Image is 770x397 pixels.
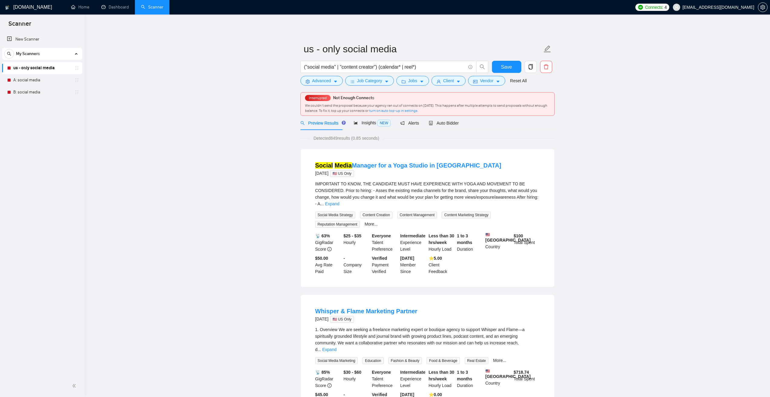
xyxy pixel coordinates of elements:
[4,19,36,32] span: Scanner
[428,255,456,275] div: Client Feedback
[342,233,371,252] div: Hourly
[486,369,490,373] img: 🇺🇸
[540,64,552,70] span: delete
[484,369,513,389] div: Country
[71,5,89,10] a: homeHome
[664,4,667,11] span: 4
[428,369,456,389] div: Hourly Load
[456,233,484,252] div: Duration
[510,77,527,84] a: Reset All
[372,370,391,375] b: Everyone
[638,5,643,10] img: upwork-logo.png
[333,79,338,84] span: caret-down
[468,65,472,69] span: info-circle
[477,64,488,70] span: search
[749,376,764,391] iframe: Intercom live chat
[396,76,429,86] button: folderJobscaret-down
[315,233,330,238] b: 📡 63%
[335,162,352,169] mark: Media
[645,4,663,11] span: Connects:
[315,326,540,353] div: 1. Overview We are seeking a freelance marketing expert or boutique agency to support Whisper and...
[315,212,356,218] span: Social Media Strategy
[325,201,339,206] a: Expand
[371,369,399,389] div: Talent Preference
[5,3,9,12] img: logo
[457,233,472,245] b: 1 to 3 months
[354,120,391,125] span: Insights
[13,74,71,86] a: A: social media
[343,233,361,238] b: $25 - $35
[74,90,79,95] span: holder
[350,79,355,84] span: bars
[484,233,513,252] div: Country
[300,121,305,125] span: search
[400,392,414,397] b: [DATE]
[342,369,371,389] div: Hourly
[357,77,382,84] span: Job Category
[360,212,392,218] span: Content Creation
[468,76,505,86] button: idcardVendorcaret-down
[307,96,329,100] span: Interrupted
[399,255,428,275] div: Member Since
[13,86,71,98] a: B: social media
[7,33,77,45] a: New Scanner
[315,357,358,364] span: Social Media Marketing
[16,48,40,60] span: My Scanners
[429,121,433,125] span: robot
[456,369,484,389] div: Duration
[400,233,425,238] b: Intermediate
[480,77,493,84] span: Vendor
[486,233,490,237] img: 🇺🇸
[399,369,428,389] div: Experience Level
[514,233,523,238] b: $ 100
[362,357,383,364] span: Education
[401,79,406,84] span: folder
[315,256,328,261] b: $50.00
[420,79,424,84] span: caret-down
[400,121,405,125] span: notification
[372,392,387,397] b: Verified
[429,121,459,125] span: Auto Bidder
[399,233,428,252] div: Experience Level
[312,77,331,84] span: Advanced
[674,5,679,9] span: user
[74,78,79,83] span: holder
[309,135,383,142] span: Detected 849 results (0.85 seconds)
[5,52,14,56] span: search
[4,49,14,59] button: search
[496,79,500,84] span: caret-down
[758,5,767,10] span: setting
[493,358,506,363] a: More...
[13,62,71,74] a: us - only social media
[306,79,310,84] span: setting
[408,77,417,84] span: Jobs
[371,255,399,275] div: Payment Verified
[72,383,78,389] span: double-left
[371,233,399,252] div: Talent Preference
[343,392,345,397] b: -
[343,256,345,261] b: -
[514,370,529,375] b: $ 718.74
[343,370,361,375] b: $30 - $60
[74,66,79,70] span: holder
[525,64,536,70] span: copy
[315,308,418,314] a: Whisper & Flame Marketing Partner
[513,369,541,389] div: Total Spent
[369,109,418,113] a: turn on auto top-up in settings.
[400,121,419,125] span: Alerts
[525,61,537,73] button: copy
[315,315,418,323] div: [DATE]
[457,370,472,381] b: 1 to 3 months
[315,162,501,169] a: Social MediaManager for a Yoga Studio in [GEOGRAPHIC_DATA]
[2,33,82,45] li: New Scanner
[427,357,460,364] span: Food & Beverage
[485,369,531,379] b: [GEOGRAPHIC_DATA]
[377,120,391,126] span: NEW
[314,233,342,252] div: GigRadar Score
[365,222,378,226] a: More...
[429,256,442,261] b: ⭐️ 5.00
[315,221,360,228] span: Reputation Management
[443,77,454,84] span: Client
[322,347,336,352] a: Expand
[758,2,768,12] button: setting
